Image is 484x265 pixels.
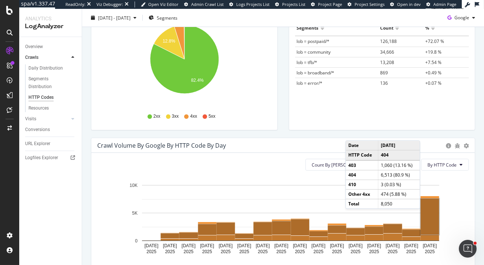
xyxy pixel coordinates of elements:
[239,249,249,254] text: 2025
[425,59,441,66] span: +7.54 %
[163,243,177,248] text: [DATE]
[390,1,421,7] a: Open in dev
[209,113,216,120] span: 5xx
[421,159,469,171] button: By HTTP Code
[380,80,388,86] span: 136
[282,1,305,7] span: Projects List
[386,243,400,248] text: [DATE]
[459,240,477,258] iframe: Intercom live chat
[297,49,331,55] span: lob = community
[380,70,388,76] span: 869
[157,14,177,21] span: Segments
[130,183,138,188] text: 10K
[346,170,378,180] td: 404
[346,160,378,170] td: 403
[28,64,63,72] div: Daily Distribution
[97,177,469,262] svg: A chart.
[184,1,224,7] a: Admin Crawl List
[28,104,49,112] div: Resources
[236,1,270,7] span: Logs Projects List
[275,1,305,7] a: Projects List
[132,211,138,216] text: 5K
[348,1,385,7] a: Project Settings
[454,14,469,21] span: Google
[425,22,429,34] div: %
[346,189,378,199] td: Other 4xx
[380,59,394,66] span: 13,208
[464,143,469,148] div: gear
[256,243,270,248] text: [DATE]
[311,243,325,248] text: [DATE]
[98,14,131,21] span: [DATE] - [DATE]
[346,141,378,151] td: Date
[349,243,363,248] text: [DATE]
[163,38,175,44] text: 12.8%
[28,75,77,91] a: Segments Distribution
[351,249,361,254] text: 2025
[25,15,76,22] div: Analytics
[446,143,451,148] div: circle-info
[426,1,456,7] a: Admin Page
[135,238,138,244] text: 0
[97,1,123,7] div: Viz Debugger:
[444,12,478,24] button: Google
[378,199,420,209] td: 8,050
[65,1,85,7] div: ReadOnly:
[200,243,214,248] text: [DATE]
[297,22,319,34] div: Segments
[97,20,271,106] svg: A chart.
[380,22,393,34] div: Count
[221,249,231,254] text: 2025
[378,160,420,170] td: 1,060 (13.16 %)
[25,115,36,123] div: Visits
[277,249,287,254] text: 2025
[332,249,342,254] text: 2025
[141,1,179,7] a: Open Viz Editor
[184,249,194,254] text: 2025
[88,12,139,24] button: [DATE] - [DATE]
[191,78,204,83] text: 82.4%
[25,154,77,162] a: Logfiles Explorer
[25,54,38,61] div: Crawls
[427,162,457,168] span: By HTTP Code
[25,22,76,31] div: LogAnalyzer
[25,126,50,134] div: Conversions
[297,80,323,86] span: lob = error/*
[378,180,420,189] td: 3 (0.03 %)
[25,126,77,134] a: Conversions
[202,249,212,254] text: 2025
[404,243,418,248] text: [DATE]
[455,143,460,148] div: bug
[425,49,441,55] span: +19.8 %
[182,243,196,248] text: [DATE]
[297,70,335,76] span: lob = broadband/*
[146,12,180,24] button: Segments
[25,43,77,51] a: Overview
[25,43,43,51] div: Overview
[346,199,378,209] td: Total
[380,49,394,55] span: 34,666
[25,140,77,148] a: URL Explorer
[425,80,441,86] span: +0.07 %
[314,249,324,254] text: 2025
[219,243,233,248] text: [DATE]
[25,115,69,123] a: Visits
[355,1,385,7] span: Project Settings
[97,142,226,149] div: Crawl Volume by google by HTTP Code by Day
[378,150,420,160] td: 404
[28,64,77,72] a: Daily Distribution
[295,249,305,254] text: 2025
[25,54,69,61] a: Crawls
[406,249,416,254] text: 2025
[274,243,288,248] text: [DATE]
[312,162,366,168] span: Count By Day
[25,140,50,148] div: URL Explorer
[28,104,77,112] a: Resources
[388,249,398,254] text: 2025
[367,243,381,248] text: [DATE]
[153,113,160,120] span: 2xx
[423,243,437,248] text: [DATE]
[330,243,344,248] text: [DATE]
